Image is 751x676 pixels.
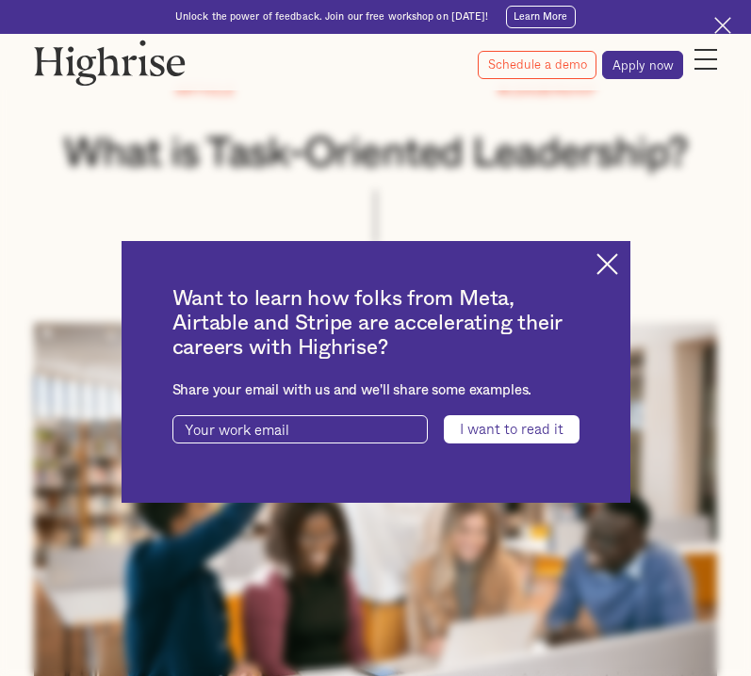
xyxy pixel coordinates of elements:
form: current-ascender-blog-article-modal-form [172,415,580,443]
input: Your work email [172,415,428,443]
img: Highrise logo [34,40,186,86]
img: Cross icon [714,17,731,34]
input: I want to read it [444,415,580,443]
a: Learn More [506,6,577,28]
div: Unlock the power of feedback. Join our free workshop on [DATE]! [175,10,489,24]
a: Schedule a demo [478,51,596,79]
h2: Want to learn how folks from Meta, Airtable and Stripe are accelerating their careers with Highrise? [172,286,580,360]
img: Cross icon [596,253,618,275]
a: Apply now [602,51,683,79]
div: Share your email with us and we'll share some examples. [172,382,580,399]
